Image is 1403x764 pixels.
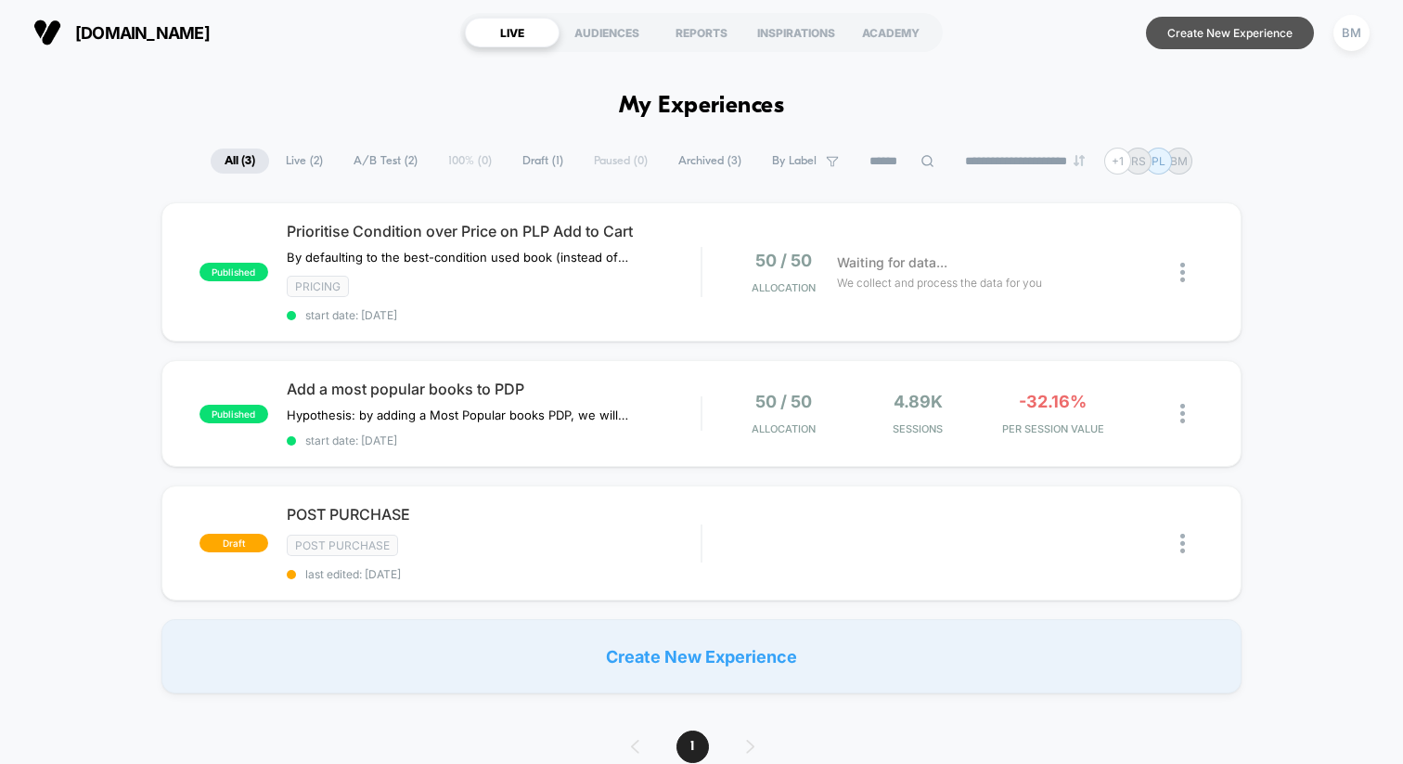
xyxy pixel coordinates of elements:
[990,422,1115,435] span: PER SESSION VALUE
[843,18,938,47] div: ACADEMY
[1180,263,1185,282] img: close
[1328,14,1375,52] button: BM
[752,422,816,435] span: Allocation
[508,149,577,174] span: Draft ( 1 )
[287,250,631,265] span: By defaulting to the best-condition used book (instead of lowest-priced) on Product List Pages, w...
[837,253,947,273] span: Waiting for data...
[1146,17,1314,49] button: Create New Experience
[664,149,755,174] span: Archived ( 3 )
[749,18,843,47] div: INSPIRATIONS
[894,392,943,411] span: 4.89k
[287,505,701,524] span: POST PURCHASE
[28,18,215,47] button: [DOMAIN_NAME]
[856,422,981,435] span: Sessions
[287,222,701,240] span: Prioritise Condition over Price on PLP Add to Cart
[1333,15,1370,51] div: BM
[465,18,560,47] div: LIVE
[1019,392,1087,411] span: -32.16%
[200,263,268,281] span: published
[340,149,431,174] span: A/B Test ( 2 )
[1152,154,1165,168] p: PL
[1131,154,1146,168] p: RS
[33,19,61,46] img: Visually logo
[676,731,709,763] span: 1
[1180,404,1185,423] img: close
[287,380,701,398] span: Add a most popular books to PDP
[755,251,812,270] span: 50 / 50
[1180,534,1185,553] img: close
[287,434,701,447] span: start date: [DATE]
[1170,154,1188,168] p: BM
[287,567,701,581] span: last edited: [DATE]
[1074,155,1085,166] img: end
[287,535,398,556] span: Post Purchase
[755,392,812,411] span: 50 / 50
[772,154,817,168] span: By Label
[287,408,631,422] span: Hypothesis: by adding a Most Popular books PDP, we will increase add to carts and thus AoV, witho...
[211,149,269,174] span: All ( 3 )
[75,23,210,43] span: [DOMAIN_NAME]
[200,534,268,552] span: draft
[161,619,1242,693] div: Create New Experience
[560,18,654,47] div: AUDIENCES
[1104,148,1131,175] div: + 1
[200,405,268,423] span: published
[619,93,785,120] h1: My Experiences
[287,308,701,322] span: start date: [DATE]
[837,274,1042,291] span: We collect and process the data for you
[287,276,349,297] span: pricing
[752,281,816,294] span: Allocation
[272,149,337,174] span: Live ( 2 )
[654,18,749,47] div: REPORTS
